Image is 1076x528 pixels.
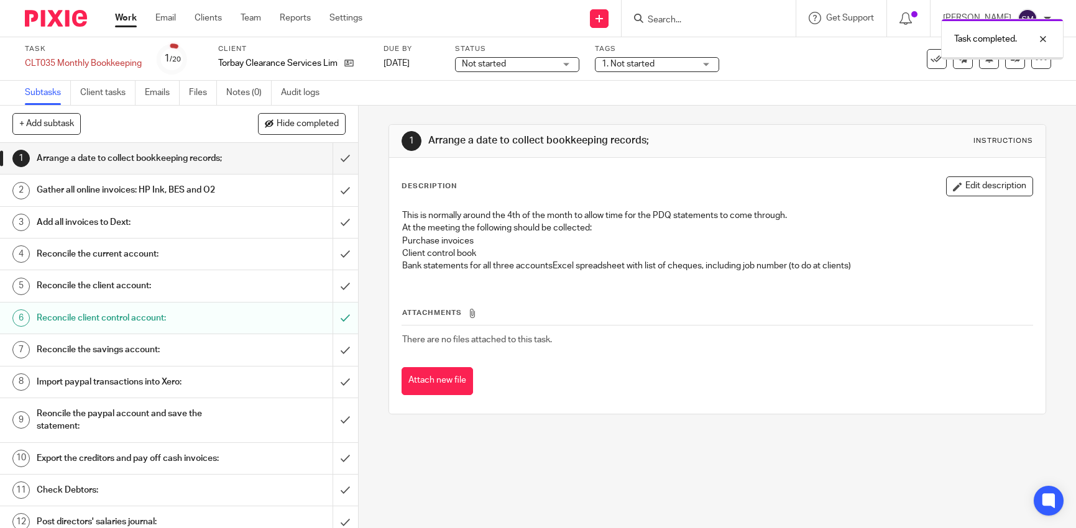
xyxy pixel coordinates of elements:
div: 6 [12,309,30,327]
label: Status [455,44,579,54]
a: Email [155,12,176,24]
div: 11 [12,481,30,499]
a: Team [241,12,261,24]
a: Notes (0) [226,81,272,105]
img: Pixie [25,10,87,27]
h1: Reconcile client control account: [37,309,226,327]
p: This is normally around the 4th of the month to allow time for the PDQ statements to come through. [402,209,1032,222]
h1: Reconcile the savings account: [37,340,226,359]
h1: Check Debtors: [37,481,226,499]
p: Torbay Clearance Services Limited [218,57,338,70]
h1: Arrange a date to collect bookkeeping records; [428,134,744,147]
span: Not started [462,60,506,68]
div: Instructions [973,136,1033,146]
div: CLT035 Monthly Bookkeeping [25,57,142,70]
div: 10 [12,450,30,467]
label: Due by [384,44,439,54]
small: /20 [170,56,181,63]
span: 1. Not started [602,60,655,68]
div: 3 [12,214,30,231]
span: Attachments [402,309,462,316]
p: Task completed. [954,33,1017,45]
button: Edit description [946,176,1033,196]
div: 1 [12,150,30,167]
img: svg%3E [1018,9,1037,29]
p: At the meeting the following should be collected: Purchase invoices Client control book Bank stat... [402,222,1032,272]
div: 9 [12,411,30,429]
a: Files [189,81,217,105]
h1: Gather all online invoices: HP Ink, BES and O2 [37,181,226,199]
a: Settings [329,12,362,24]
a: Clients [195,12,222,24]
div: 4 [12,245,30,263]
h1: Export the creditors and pay off cash invoices: [37,449,226,468]
div: 1 [164,52,181,66]
h1: Add all invoices to Dext: [37,213,226,232]
div: 7 [12,341,30,358]
h1: Reconcile the client account: [37,276,226,295]
h1: Arrange a date to collect bookkeeping records; [37,149,226,168]
div: 1 [402,131,421,151]
label: Client [218,44,368,54]
span: Hide completed [277,119,339,129]
a: Subtasks [25,81,71,105]
label: Task [25,44,142,54]
div: 8 [12,373,30,391]
button: + Add subtask [12,113,81,134]
a: Audit logs [281,81,329,105]
a: Work [115,12,137,24]
div: 5 [12,278,30,295]
a: Client tasks [80,81,136,105]
a: Emails [145,81,180,105]
h1: Import paypal transactions into Xero: [37,373,226,391]
button: Hide completed [258,113,346,134]
h1: Reconcile the current account: [37,245,226,263]
h1: Reoncile the paypal account and save the statement: [37,404,226,436]
span: There are no files attached to this task. [402,335,552,344]
button: Attach new file [402,367,473,395]
span: [DATE] [384,59,410,68]
div: 2 [12,182,30,199]
a: Reports [280,12,311,24]
p: Description [402,181,457,191]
